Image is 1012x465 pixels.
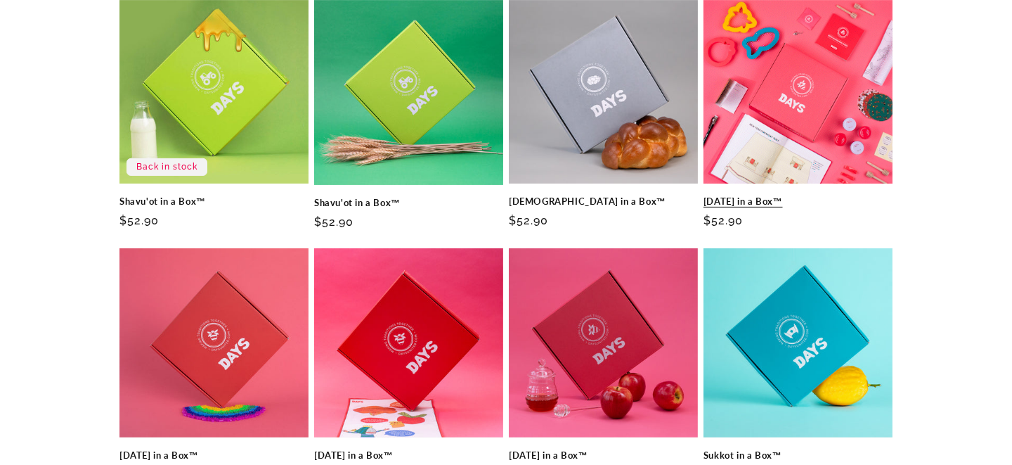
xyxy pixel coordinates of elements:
a: [DATE] in a Box™ [119,450,309,461]
a: Shavu'ot in a Box™ [314,197,503,209]
a: Shavu'ot in a Box™ [119,196,309,208]
a: [DATE] in a Box™ [509,450,698,461]
a: [DATE] in a Box™ [314,450,503,461]
a: Sukkot in a Box™ [703,450,893,461]
a: [DEMOGRAPHIC_DATA] in a Box™ [509,196,698,208]
a: [DATE] in a Box™ [703,196,893,208]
